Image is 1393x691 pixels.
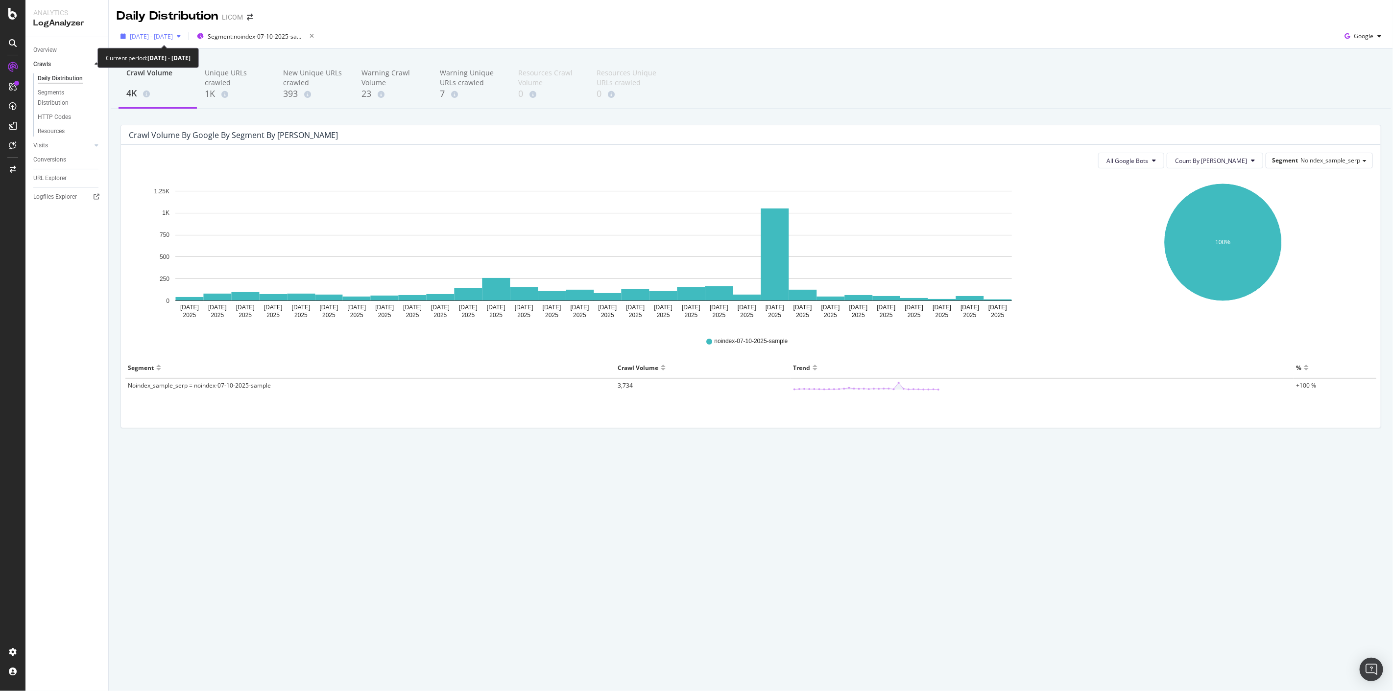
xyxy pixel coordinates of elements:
[793,304,812,311] text: [DATE]
[905,304,923,311] text: [DATE]
[517,312,530,319] text: 2025
[1296,360,1301,375] div: %
[629,312,642,319] text: 2025
[320,304,338,311] text: [DATE]
[1272,156,1298,164] span: Segment
[266,312,280,319] text: 2025
[406,312,419,319] text: 2025
[1073,176,1373,323] svg: A chart.
[33,155,66,165] div: Conversions
[431,304,450,311] text: [DATE]
[193,28,318,44] button: Segment:noindex-07-10-2025-sample
[322,312,336,319] text: 2025
[710,304,728,311] text: [DATE]
[162,210,169,217] text: 1K
[347,304,366,311] text: [DATE]
[117,8,218,24] div: Daily Distribution
[33,8,100,18] div: Analytics
[106,52,191,64] div: Current period:
[599,304,617,311] text: [DATE]
[236,304,255,311] text: [DATE]
[741,312,754,319] text: 2025
[1215,239,1230,246] text: 100%
[129,176,1058,323] svg: A chart.
[963,312,977,319] text: 2025
[33,173,67,184] div: URL Explorer
[877,304,896,311] text: [DATE]
[183,312,196,319] text: 2025
[361,88,424,100] div: 23
[597,88,659,100] div: 0
[205,88,267,100] div: 1K
[33,140,92,151] a: Visits
[766,304,784,311] text: [DATE]
[361,68,424,88] div: Warning Crawl Volume
[434,312,447,319] text: 2025
[1354,32,1373,40] span: Google
[489,312,503,319] text: 2025
[294,312,308,319] text: 2025
[936,312,949,319] text: 2025
[33,192,77,202] div: Logfiles Explorer
[38,73,83,84] div: Daily Distribution
[33,59,92,69] a: Crawls
[654,304,672,311] text: [DATE]
[375,304,394,311] text: [DATE]
[518,88,581,100] div: 0
[160,253,169,260] text: 500
[991,312,1005,319] text: 2025
[38,112,71,122] div: HTTP Codes
[208,32,306,41] span: Segment: noindex-07-10-2025-sample
[38,88,101,108] a: Segments Distribution
[1175,157,1247,165] span: Count By Day
[239,312,252,319] text: 2025
[283,88,346,100] div: 393
[908,312,921,319] text: 2025
[378,312,391,319] text: 2025
[38,112,101,122] a: HTTP Codes
[518,68,581,88] div: Resources Crawl Volume
[130,32,173,41] span: [DATE] - [DATE]
[933,304,951,311] text: [DATE]
[38,88,92,108] div: Segments Distribution
[126,87,189,100] div: 4K
[849,304,868,311] text: [DATE]
[33,155,101,165] a: Conversions
[440,88,503,100] div: 7
[160,232,169,239] text: 750
[1106,157,1148,165] span: All Google Bots
[545,312,558,319] text: 2025
[211,312,224,319] text: 2025
[128,381,271,390] span: Noindex_sample_serp = noindex-07-10-2025-sample
[573,312,586,319] text: 2025
[626,304,645,311] text: [DATE]
[462,312,475,319] text: 2025
[1098,153,1164,168] button: All Google Bots
[222,12,243,22] div: LICOM
[961,304,979,311] text: [DATE]
[618,381,633,390] span: 3,734
[685,312,698,319] text: 2025
[1300,156,1360,164] span: Noindex_sample_serp
[796,312,809,319] text: 2025
[264,304,283,311] text: [DATE]
[129,130,338,140] div: Crawl Volume by google by Segment by [PERSON_NAME]
[38,126,101,137] a: Resources
[821,304,840,311] text: [DATE]
[738,304,756,311] text: [DATE]
[1360,658,1383,681] div: Open Intercom Messenger
[597,68,659,88] div: Resources Unique URLs crawled
[1296,381,1316,390] span: +100 %
[543,304,561,311] text: [DATE]
[283,68,346,88] div: New Unique URLs crawled
[33,59,51,69] div: Crawls
[1341,28,1385,44] button: Google
[128,360,154,375] div: Segment
[1167,153,1263,168] button: Count By [PERSON_NAME]
[180,304,199,311] text: [DATE]
[571,304,589,311] text: [DATE]
[126,68,189,87] div: Crawl Volume
[38,126,65,137] div: Resources
[33,173,101,184] a: URL Explorer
